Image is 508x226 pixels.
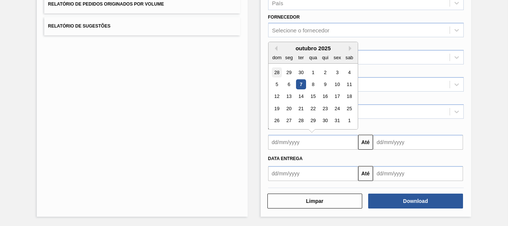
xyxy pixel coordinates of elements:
[284,79,294,89] div: Choose segunda-feira, 6 de outubro de 2025
[284,104,294,114] div: Choose segunda-feira, 20 de outubro de 2025
[48,23,110,29] span: Relatório de Sugestões
[332,104,342,114] div: Choose sexta-feira, 24 de outubro de 2025
[308,67,318,77] div: Choose quarta-feira, 1 de outubro de 2025
[332,67,342,77] div: Choose sexta-feira, 3 de outubro de 2025
[332,79,342,89] div: Choose sexta-feira, 10 de outubro de 2025
[296,104,306,114] div: Choose terça-feira, 21 de outubro de 2025
[332,116,342,126] div: Choose sexta-feira, 31 de outubro de 2025
[272,92,282,102] div: Choose domingo, 12 de outubro de 2025
[308,92,318,102] div: Choose quarta-feira, 15 de outubro de 2025
[272,104,282,114] div: Choose domingo, 19 de outubro de 2025
[344,67,354,77] div: Choose sábado, 4 de outubro de 2025
[268,156,303,161] span: Data Entrega
[284,67,294,77] div: Choose segunda-feira, 29 de setembro de 2025
[320,116,330,126] div: Choose quinta-feira, 30 de outubro de 2025
[44,17,240,35] button: Relatório de Sugestões
[308,52,318,63] div: qua
[296,52,306,63] div: ter
[368,194,463,209] button: Download
[48,1,164,7] span: Relatório de Pedidos Originados por Volume
[349,46,354,51] button: Next Month
[272,67,282,77] div: Choose domingo, 28 de setembro de 2025
[284,92,294,102] div: Choose segunda-feira, 13 de outubro de 2025
[296,67,306,77] div: Choose terça-feira, 30 de setembro de 2025
[272,52,282,63] div: dom
[268,135,358,150] input: dd/mm/yyyy
[320,104,330,114] div: Choose quinta-feira, 23 de outubro de 2025
[358,166,373,181] button: Até
[296,116,306,126] div: Choose terça-feira, 28 de outubro de 2025
[296,92,306,102] div: Choose terça-feira, 14 de outubro de 2025
[308,116,318,126] div: Choose quarta-feira, 29 de outubro de 2025
[344,92,354,102] div: Choose sábado, 18 de outubro de 2025
[272,79,282,89] div: Choose domingo, 5 de outubro de 2025
[358,135,373,150] button: Até
[373,166,463,181] input: dd/mm/yyyy
[320,79,330,89] div: Choose quinta-feira, 9 de outubro de 2025
[272,46,277,51] button: Previous Month
[271,66,355,127] div: month 2025-10
[308,79,318,89] div: Choose quarta-feira, 8 de outubro de 2025
[320,52,330,63] div: qui
[267,194,362,209] button: Limpar
[308,104,318,114] div: Choose quarta-feira, 22 de outubro de 2025
[320,92,330,102] div: Choose quinta-feira, 16 de outubro de 2025
[344,52,354,63] div: sab
[344,116,354,126] div: Choose sábado, 1 de novembro de 2025
[272,116,282,126] div: Choose domingo, 26 de outubro de 2025
[332,52,342,63] div: sex
[272,27,329,34] div: Selecione o fornecedor
[344,79,354,89] div: Choose sábado, 11 de outubro de 2025
[332,92,342,102] div: Choose sexta-feira, 17 de outubro de 2025
[268,166,358,181] input: dd/mm/yyyy
[284,52,294,63] div: seg
[296,79,306,89] div: Choose terça-feira, 7 de outubro de 2025
[284,116,294,126] div: Choose segunda-feira, 27 de outubro de 2025
[344,104,354,114] div: Choose sábado, 25 de outubro de 2025
[268,15,300,20] label: Fornecedor
[269,45,358,51] div: outubro 2025
[320,67,330,77] div: Choose quinta-feira, 2 de outubro de 2025
[373,135,463,150] input: dd/mm/yyyy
